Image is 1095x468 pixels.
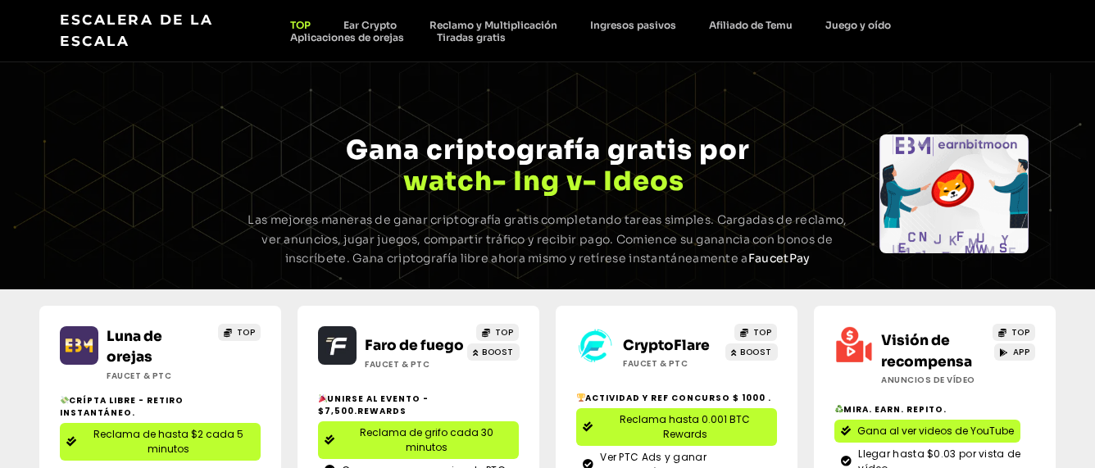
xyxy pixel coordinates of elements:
[753,326,772,339] span: TOP
[993,324,1035,341] a: TOP
[60,11,213,49] a: Escalera de la escala
[318,421,519,459] a: Reclama de grifo cada 30 minutos
[60,423,261,461] a: Reclama de hasta $2 cada 5 minutos
[809,19,907,31] a: Juego y oído
[319,394,327,402] img: -
[623,337,710,354] a: CryptoFlare
[879,134,1029,253] div: Diapositivas
[274,19,1035,43] nav: Menú
[467,343,520,361] a: BOOST
[413,19,574,31] a: Reclamo y Multiplicación
[748,251,811,266] a: FaucetPay
[420,31,522,43] a: Tiradas gratis
[365,337,464,354] a: Faro de fuego
[318,393,519,417] h2: Unirse al evento - $7,500.Rewards
[693,19,809,31] a: Afiliado de Temu
[599,412,770,442] span: Reclama hasta 0.001 BTC Rewards
[66,134,216,253] div: Diapositivas
[274,31,420,43] a: Aplicaciones de orejas
[61,396,69,404] img: -
[574,19,693,31] a: Ingresos pasivos
[495,326,514,339] span: TOP
[881,332,972,370] a: Visión de recompensa
[274,19,327,31] a: TOP
[734,324,777,341] a: TOP
[341,425,512,455] span: Reclama de grifo cada 30 minutos
[218,324,261,341] a: TOP
[237,326,256,339] span: TOP
[576,392,777,404] h2: Actividad y ref concurso $ 1000 .
[1011,326,1030,339] span: TOP
[857,424,1014,438] span: Gana al ver videos de YouTube
[243,211,852,269] p: Las mejores maneras de ganar criptografía gratis completando tareas simples. Cargadas de reclamo,...
[623,357,725,370] h2: Faucet & PTC
[881,374,984,386] h2: Anuncios de vídeo
[346,134,750,166] span: Gana criptografía gratis por
[107,328,162,366] a: Luna de orejas
[835,405,843,413] img: -
[1013,346,1030,358] span: APP
[365,358,467,370] h2: Faucet & PTC
[482,346,514,358] span: BOOST
[60,394,261,419] h2: Crípta libre - Retiro instantáneo.
[576,408,777,446] a: Reclama hasta 0.001 BTC Rewards
[740,346,772,358] span: BOOST
[725,343,778,361] a: BOOST
[577,393,585,402] img: -
[834,420,1020,443] a: Gana al ver videos de YouTube
[107,370,209,382] h2: Faucet & PTC
[83,427,254,457] span: Reclama de hasta $2 cada 5 minutos
[476,324,519,341] a: TOP
[327,19,413,31] a: Ear Crypto
[834,403,1035,416] h2: Mira. Earn. Repito.
[994,343,1035,361] a: APP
